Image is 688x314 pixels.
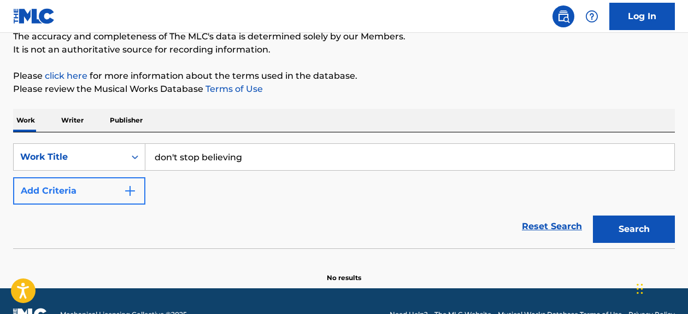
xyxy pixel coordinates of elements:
img: search [557,10,570,23]
a: Log In [609,3,675,30]
button: Search [593,216,675,243]
form: Search Form [13,143,675,248]
img: MLC Logo [13,8,55,24]
a: Terms of Use [203,84,263,94]
img: help [585,10,598,23]
button: Add Criteria [13,177,145,205]
a: click here [45,71,87,81]
img: 9d2ae6d4665cec9f34b9.svg [124,184,137,197]
div: Drag [637,272,643,305]
p: Publisher [107,109,146,132]
p: No results [327,260,361,283]
div: Work Title [20,150,119,164]
iframe: Chat Widget [633,261,688,314]
div: Help [581,5,603,27]
p: Work [13,109,38,132]
p: Please for more information about the terms used in the database. [13,69,675,83]
a: Public Search [552,5,574,27]
p: The accuracy and completeness of The MLC's data is determined solely by our Members. [13,30,675,43]
p: It is not an authoritative source for recording information. [13,43,675,56]
p: Please review the Musical Works Database [13,83,675,96]
a: Reset Search [516,214,587,239]
p: Writer [58,109,87,132]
